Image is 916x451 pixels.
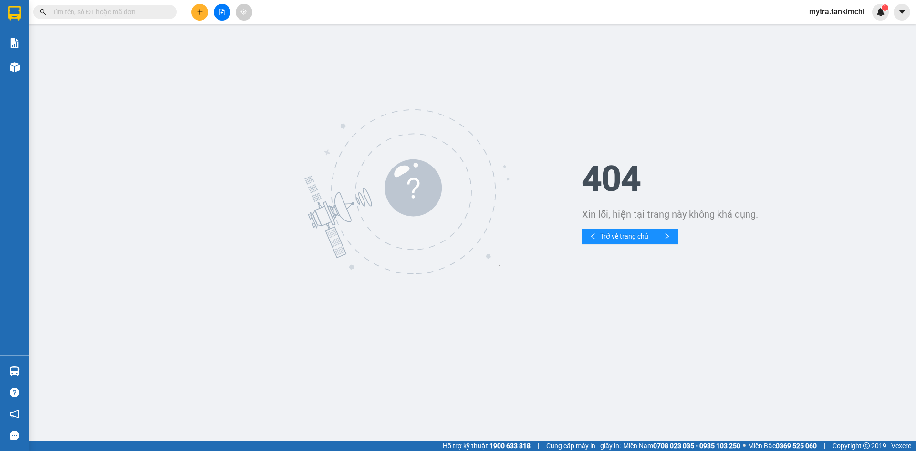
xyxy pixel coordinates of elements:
[10,409,19,419] span: notification
[743,444,746,448] span: ⚪️
[443,441,531,451] span: Hỗ trợ kỹ thuật:
[236,4,252,21] button: aim
[600,231,648,241] span: Trở về trang chủ
[582,229,656,244] button: leftTrở về trang chủ
[489,442,531,450] strong: 1900 633 818
[898,8,906,16] span: caret-down
[219,9,225,15] span: file-add
[8,6,21,21] img: logo-vxr
[863,442,870,449] span: copyright
[52,7,165,17] input: Tìm tên, số ĐT hoặc mã đơn
[214,4,230,21] button: file-add
[546,441,621,451] span: Cung cấp máy in - giấy in:
[824,441,825,451] span: |
[197,9,203,15] span: plus
[590,233,596,241] span: left
[623,441,740,451] span: Miền Nam
[664,233,670,241] span: right
[748,441,817,451] span: Miền Bắc
[776,442,817,450] strong: 0369 525 060
[894,4,910,21] button: caret-down
[876,8,885,16] img: icon-new-feature
[883,4,886,11] span: 1
[653,442,740,450] strong: 0708 023 035 - 0935 103 250
[10,431,19,440] span: message
[801,6,872,18] span: mytra.tankimchi
[656,229,678,244] button: right
[240,9,247,15] span: aim
[40,9,46,15] span: search
[538,441,539,451] span: |
[582,162,911,196] h1: 404
[582,208,911,221] div: Xin lỗi, hiện tại trang này không khả dụng.
[10,62,20,72] img: warehouse-icon
[10,388,19,397] span: question-circle
[191,4,208,21] button: plus
[882,4,888,11] sup: 1
[10,38,20,48] img: solution-icon
[10,366,20,376] img: warehouse-icon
